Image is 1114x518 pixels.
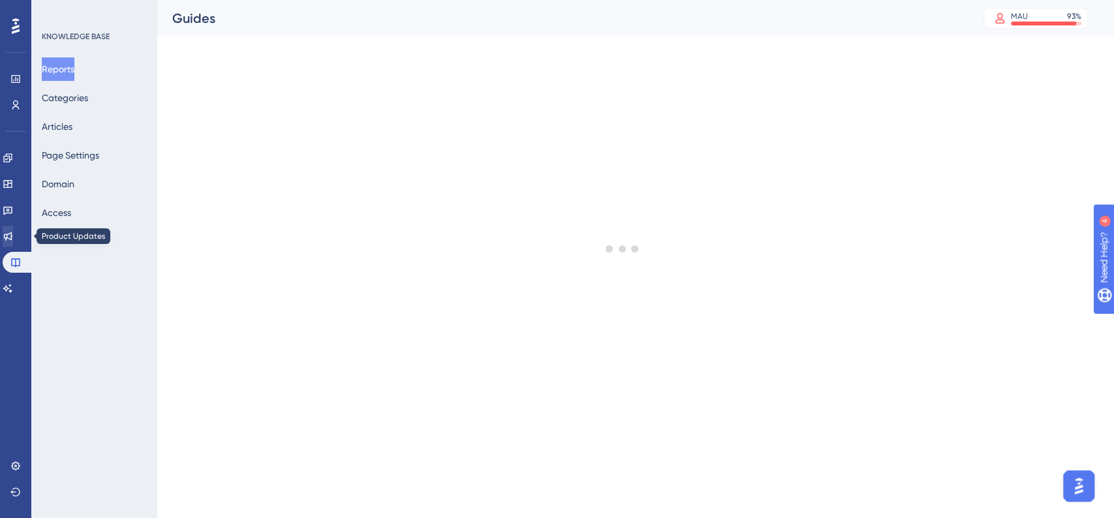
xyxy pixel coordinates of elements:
[1011,11,1028,22] div: MAU
[42,86,88,110] button: Categories
[42,172,74,196] button: Domain
[42,144,99,167] button: Page Settings
[42,115,72,138] button: Articles
[42,57,74,81] button: Reports
[172,9,951,27] div: Guides
[1059,466,1098,506] iframe: UserGuiding AI Assistant Launcher
[42,201,71,224] button: Access
[1067,11,1081,22] div: 93 %
[42,31,110,42] div: KNOWLEDGE BASE
[31,3,82,19] span: Need Help?
[91,7,95,17] div: 4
